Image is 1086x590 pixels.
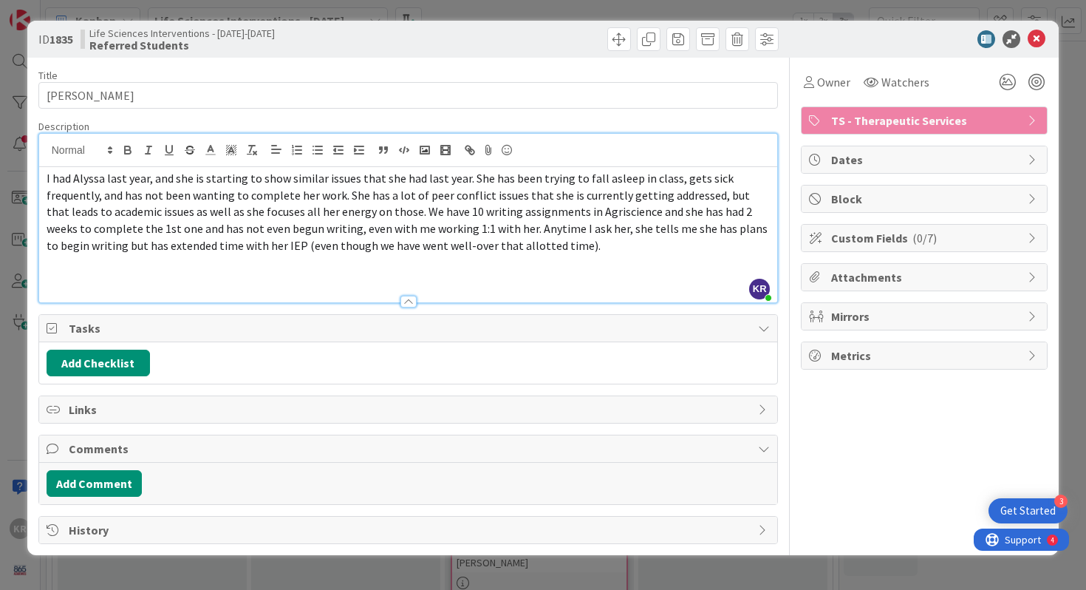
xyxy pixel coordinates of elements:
[89,27,275,39] span: Life Sciences Interventions - [DATE]-[DATE]
[77,6,81,18] div: 4
[831,151,1020,169] span: Dates
[749,279,770,299] span: KR
[38,30,73,48] span: ID
[69,440,751,458] span: Comments
[988,498,1068,523] div: Open Get Started checklist, remaining modules: 3
[1000,503,1056,518] div: Get Started
[69,521,751,539] span: History
[831,229,1020,247] span: Custom Fields
[69,401,751,418] span: Links
[38,69,58,82] label: Title
[47,350,150,376] button: Add Checklist
[31,2,67,20] span: Support
[38,82,779,109] input: type card name here...
[38,120,89,133] span: Description
[1054,495,1068,508] div: 3
[831,268,1020,286] span: Attachments
[831,190,1020,208] span: Block
[817,73,850,91] span: Owner
[831,308,1020,325] span: Mirrors
[831,112,1020,129] span: TS - Therapeutic Services
[831,347,1020,364] span: Metrics
[69,319,751,337] span: Tasks
[881,73,929,91] span: Watchers
[47,171,770,253] span: I had Alyssa last year, and she is starting to show similar issues that she had last year. She ha...
[912,231,937,245] span: ( 0/7 )
[49,32,73,47] b: 1835
[89,39,275,51] b: Referred Students
[47,470,142,497] button: Add Comment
